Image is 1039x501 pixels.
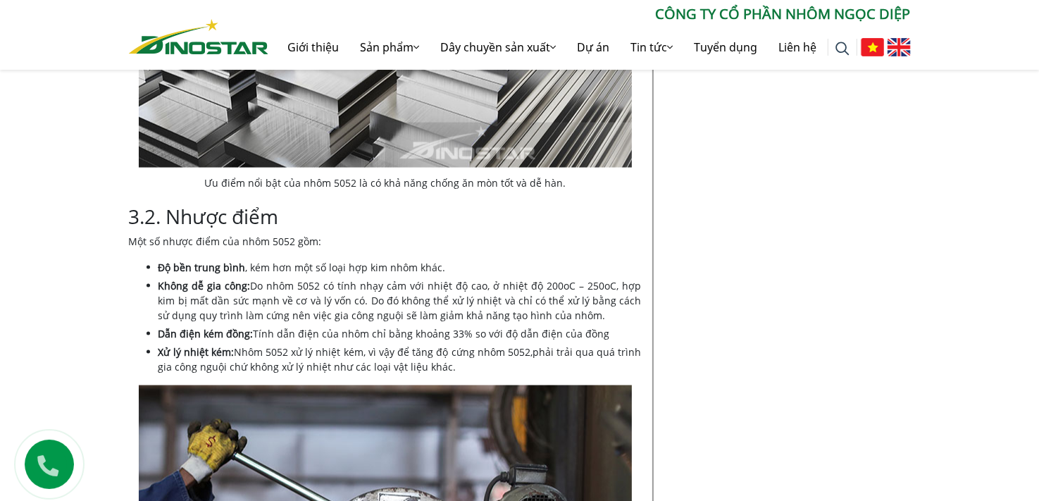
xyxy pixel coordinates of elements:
li: Nhôm 5052 xử lý nhiệt kém, vì vậy để tăng độ cứng nhôm 5052,phải trải qua quá trình gia công nguộ... [158,345,642,374]
li: Tính dẫn điện của nhôm chỉ bằng khoảng 33% so với độ dẫn điện của đồng [158,326,642,341]
a: Liên hệ [769,25,828,70]
li: Do nhôm 5052 có tính nhạy cảm với nhiệt độ cao, ở nhiệt độ 200oC – 250oC, hợp kim bị mất dần sức ... [158,278,642,323]
img: Tiếng Việt [861,38,884,56]
a: Sản phẩm [350,25,430,70]
figcaption: Ưu điểm nổi bật của nhôm 5052 là có khả năng chống ăn mòn tốt và dễ hàn. [139,175,632,190]
a: Tin tức [621,25,684,70]
img: Nhôm Dinostar [129,19,268,54]
a: Giới thiệu [278,25,350,70]
strong: Dẫn điện kém đồng: [158,327,254,340]
h3: 3.2. Nhược điểm [129,205,642,229]
strong: Xử lý nhiệt kém: [158,345,234,359]
p: Một số nhược điểm của nhôm 5052 gồm: [129,234,642,249]
a: Dây chuyền sản xuất [430,25,567,70]
p: CÔNG TY CỔ PHẦN NHÔM NGỌC DIỆP [268,4,911,25]
a: Dự án [567,25,621,70]
img: search [835,42,850,56]
img: English [888,38,911,56]
strong: Độ bền trung bình [158,261,246,274]
strong: Không dễ gia công: [158,279,251,292]
li: , kém hơn một số loại hợp kim nhôm khác. [158,260,642,275]
a: Tuyển dụng [684,25,769,70]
